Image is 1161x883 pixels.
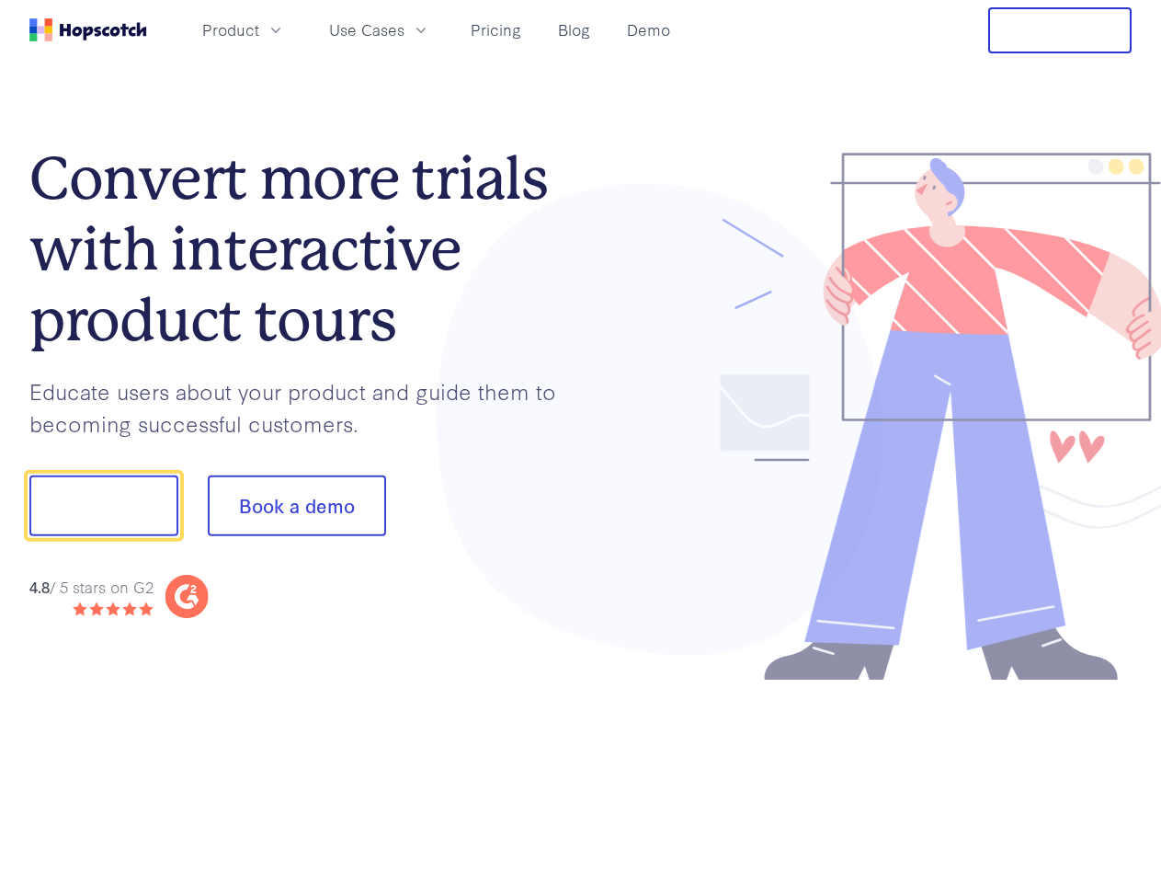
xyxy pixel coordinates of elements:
[988,7,1132,53] button: Free Trial
[29,576,154,599] div: / 5 stars on G2
[29,143,581,355] h1: Convert more trials with interactive product tours
[29,476,178,536] button: Show me!
[29,576,50,597] strong: 4.8
[463,15,529,45] a: Pricing
[318,15,441,45] button: Use Cases
[620,15,677,45] a: Demo
[329,18,404,41] span: Use Cases
[202,18,259,41] span: Product
[208,476,386,536] button: Book a demo
[551,15,598,45] a: Blog
[29,375,581,439] p: Educate users about your product and guide them to becoming successful customers.
[191,15,296,45] button: Product
[29,18,147,41] a: Home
